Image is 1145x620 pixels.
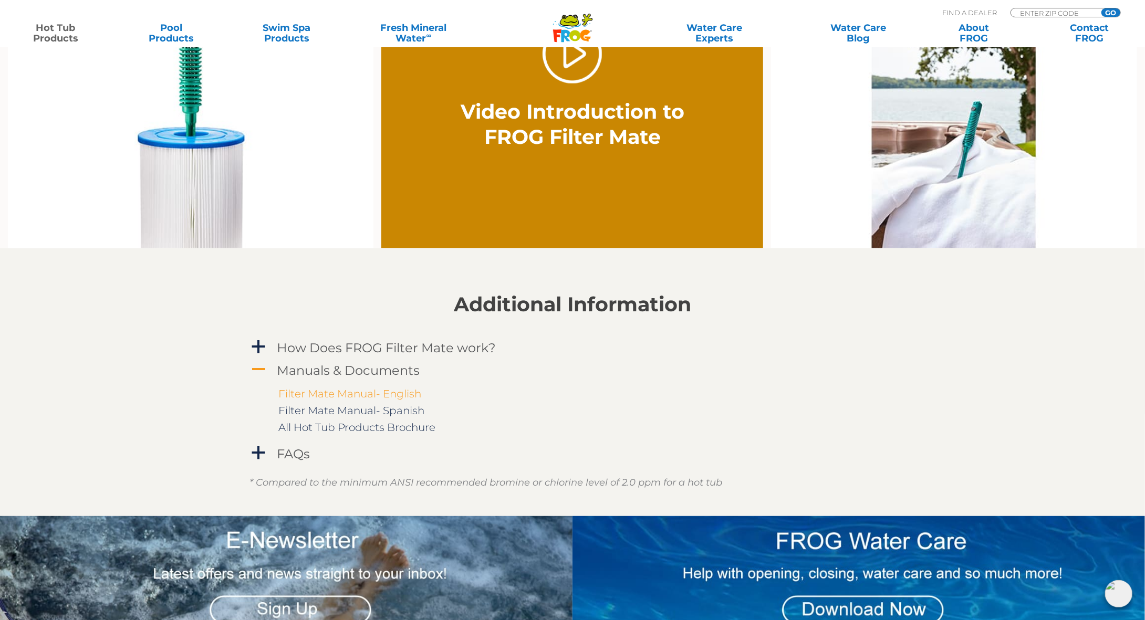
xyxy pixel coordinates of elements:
[1045,23,1134,44] a: ContactFROG
[251,339,266,355] span: a
[249,338,896,358] a: a How Does FROG Filter Mate work?
[942,8,997,17] p: Find A Dealer
[251,362,266,377] span: A
[1101,8,1120,17] input: GO
[439,99,706,150] h2: Video Introduction to FROG Filter Mate
[1105,580,1132,607] img: openIcon
[277,341,496,355] h4: How Does FROG Filter Mate work?
[278,404,424,417] a: Filter Mate Manual- Spanish
[242,23,331,44] a: Swim SpaProducts
[929,23,1019,44] a: AboutFROG
[357,23,470,44] a: Fresh MineralWater∞
[426,31,432,39] sup: ∞
[814,23,903,44] a: Water CareBlog
[251,445,266,461] span: a
[249,477,722,488] em: * Compared to the minimum ANSI recommended bromine or chlorine level of 2.0 ppm for a hot tub
[641,23,787,44] a: Water CareExperts
[278,421,435,434] a: All Hot Tub Products Brochure
[249,361,896,380] a: A Manuals & Documents
[277,363,420,377] h4: Manuals & Documents
[249,293,896,316] h2: Additional Information
[126,23,216,44] a: PoolProducts
[1019,8,1090,17] input: Zip Code Form
[249,444,896,464] a: a FAQs
[11,23,100,44] a: Hot TubProducts
[277,447,310,461] h4: FAQs
[278,387,421,400] a: Filter Mate Manual- English
[543,24,602,83] a: Play Video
